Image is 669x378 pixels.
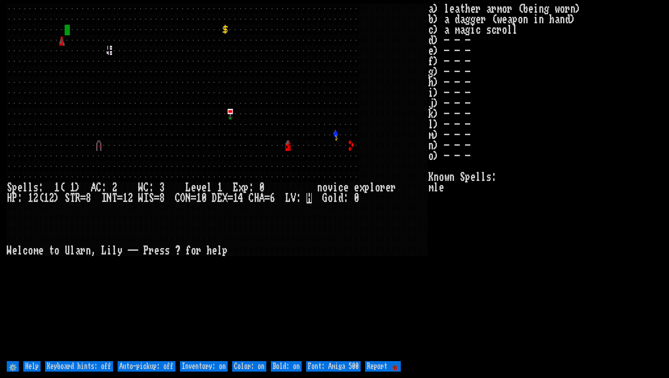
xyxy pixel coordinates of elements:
[232,361,266,372] input: Color: on
[307,193,312,203] mark: H
[159,182,165,193] div: 3
[23,361,41,372] input: Help
[207,182,212,193] div: l
[12,193,17,203] div: P
[385,182,391,193] div: e
[222,193,228,203] div: X
[333,193,338,203] div: l
[365,361,401,372] input: Report 🐞
[207,245,212,256] div: h
[128,193,133,203] div: 2
[333,182,338,193] div: i
[175,193,180,203] div: C
[364,182,370,193] div: p
[212,193,217,203] div: D
[112,245,117,256] div: l
[196,193,201,203] div: 1
[117,193,122,203] div: =
[338,182,343,193] div: c
[75,193,80,203] div: R
[101,193,107,203] div: I
[201,193,207,203] div: 0
[7,193,12,203] div: H
[80,193,86,203] div: =
[70,182,75,193] div: 1
[159,245,165,256] div: s
[49,193,54,203] div: 2
[343,193,349,203] div: :
[133,245,138,256] div: -
[33,193,38,203] div: 2
[238,182,243,193] div: x
[17,193,23,203] div: :
[154,193,159,203] div: =
[254,193,259,203] div: H
[70,193,75,203] div: T
[222,245,228,256] div: p
[38,245,44,256] div: e
[149,182,154,193] div: :
[122,193,128,203] div: 1
[380,182,385,193] div: r
[271,361,302,372] input: Bold: on
[112,182,117,193] div: 2
[338,193,343,203] div: d
[186,193,191,203] div: N
[186,245,191,256] div: f
[270,193,275,203] div: 6
[359,182,364,193] div: x
[138,193,143,203] div: W
[23,182,28,193] div: l
[149,245,154,256] div: r
[285,193,291,203] div: L
[23,245,28,256] div: c
[175,245,180,256] div: ?
[7,361,19,372] input: ⚙️
[101,182,107,193] div: :
[138,182,143,193] div: W
[354,182,359,193] div: e
[75,182,80,193] div: )
[17,182,23,193] div: e
[143,182,149,193] div: C
[91,245,96,256] div: ,
[228,193,233,203] div: =
[143,193,149,203] div: I
[101,245,107,256] div: L
[322,182,328,193] div: o
[233,182,238,193] div: E
[201,182,207,193] div: e
[264,193,270,203] div: =
[180,361,228,372] input: Inventory: on
[243,182,249,193] div: p
[44,193,49,203] div: 1
[233,193,238,203] div: 1
[217,182,222,193] div: 1
[59,182,65,193] div: (
[54,182,59,193] div: 1
[191,245,196,256] div: o
[143,245,149,256] div: P
[191,182,196,193] div: e
[96,182,101,193] div: C
[107,193,112,203] div: N
[249,182,254,193] div: :
[65,245,70,256] div: U
[28,245,33,256] div: o
[86,193,91,203] div: 8
[107,245,112,256] div: i
[317,182,322,193] div: n
[217,193,222,203] div: E
[159,193,165,203] div: 8
[118,361,175,372] input: Auto-pickup: off
[12,182,17,193] div: p
[328,193,333,203] div: o
[322,193,328,203] div: G
[191,193,196,203] div: =
[33,245,38,256] div: m
[75,245,80,256] div: a
[70,245,75,256] div: l
[306,361,361,372] input: Font: Amiga 500
[428,4,662,359] stats: a) leather armor (being worn) b) a dagger (weapon in hand) c) a magic scroll d) - - - e) - - - f)...
[45,361,113,372] input: Keyboard hints: off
